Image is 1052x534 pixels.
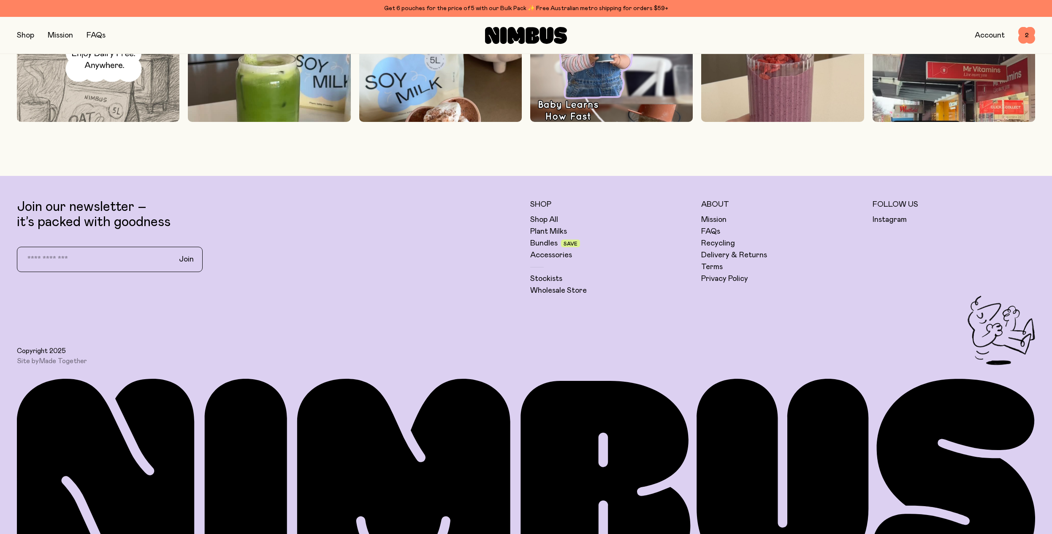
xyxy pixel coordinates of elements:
[701,262,723,272] a: Terms
[179,254,194,264] span: Join
[530,238,558,248] a: Bundles
[530,200,693,210] h5: Shop
[873,200,1035,210] h5: Follow Us
[701,215,727,225] a: Mission
[701,274,748,284] a: Privacy Policy
[17,200,522,230] p: Join our newsletter – it’s packed with goodness
[530,286,587,296] a: Wholesale Store
[17,347,66,355] span: Copyright 2025
[172,251,201,268] button: Join
[564,241,578,246] span: Save
[1018,27,1035,44] button: 2
[701,200,864,210] h5: About
[701,238,735,248] a: Recycling
[701,227,720,237] a: FAQs
[17,3,1035,13] div: Get 6 pouches for the price of 5 with our Bulk Pack ✨ Free Australian metro shipping for orders $59+
[530,227,567,237] a: Plant Milks
[530,274,562,284] a: Stockists
[87,32,106,39] a: FAQs
[873,215,907,225] a: Instagram
[17,357,87,365] span: Site by
[975,32,1005,39] a: Account
[530,215,558,225] a: Shop All
[39,358,87,364] a: Made Together
[48,32,73,39] a: Mission
[530,250,572,260] a: Accessories
[701,250,767,260] a: Delivery & Returns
